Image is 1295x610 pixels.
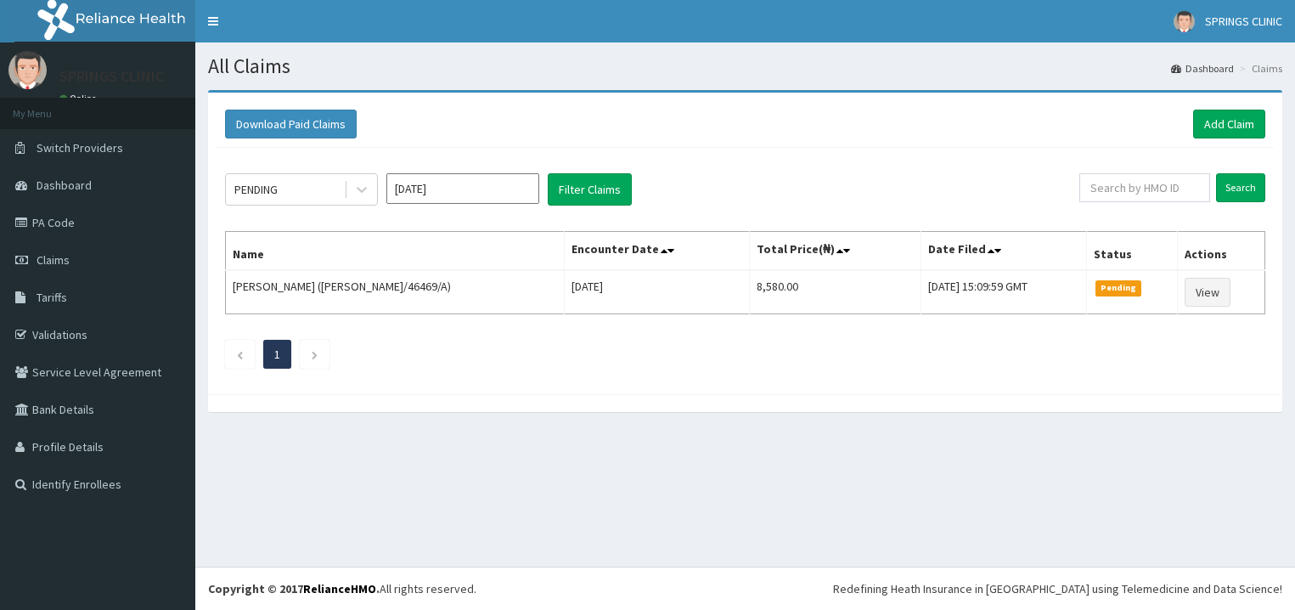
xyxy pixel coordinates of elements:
[226,270,565,314] td: [PERSON_NAME] ([PERSON_NAME]/46469/A)
[208,581,380,596] strong: Copyright © 2017 .
[226,232,565,271] th: Name
[208,55,1282,77] h1: All Claims
[8,51,47,89] img: User Image
[749,270,921,314] td: 8,580.00
[311,347,318,362] a: Next page
[833,580,1282,597] div: Redefining Heath Insurance in [GEOGRAPHIC_DATA] using Telemedicine and Data Science!
[274,347,280,362] a: Page 1 is your current page
[548,173,632,206] button: Filter Claims
[195,567,1295,610] footer: All rights reserved.
[37,252,70,268] span: Claims
[1079,173,1210,202] input: Search by HMO ID
[234,181,278,198] div: PENDING
[921,270,1086,314] td: [DATE] 15:09:59 GMT
[1177,232,1264,271] th: Actions
[1185,278,1230,307] a: View
[236,347,244,362] a: Previous page
[1205,14,1282,29] span: SPRINGS CLINIC
[1171,61,1234,76] a: Dashboard
[37,178,92,193] span: Dashboard
[1095,280,1142,296] span: Pending
[921,232,1086,271] th: Date Filed
[37,140,123,155] span: Switch Providers
[1174,11,1195,32] img: User Image
[749,232,921,271] th: Total Price(₦)
[1193,110,1265,138] a: Add Claim
[564,232,749,271] th: Encounter Date
[1086,232,1177,271] th: Status
[59,93,100,104] a: Online
[1236,61,1282,76] li: Claims
[386,173,539,204] input: Select Month and Year
[37,290,67,305] span: Tariffs
[225,110,357,138] button: Download Paid Claims
[303,581,376,596] a: RelianceHMO
[1216,173,1265,202] input: Search
[564,270,749,314] td: [DATE]
[59,69,164,84] p: SPRINGS CLINIC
